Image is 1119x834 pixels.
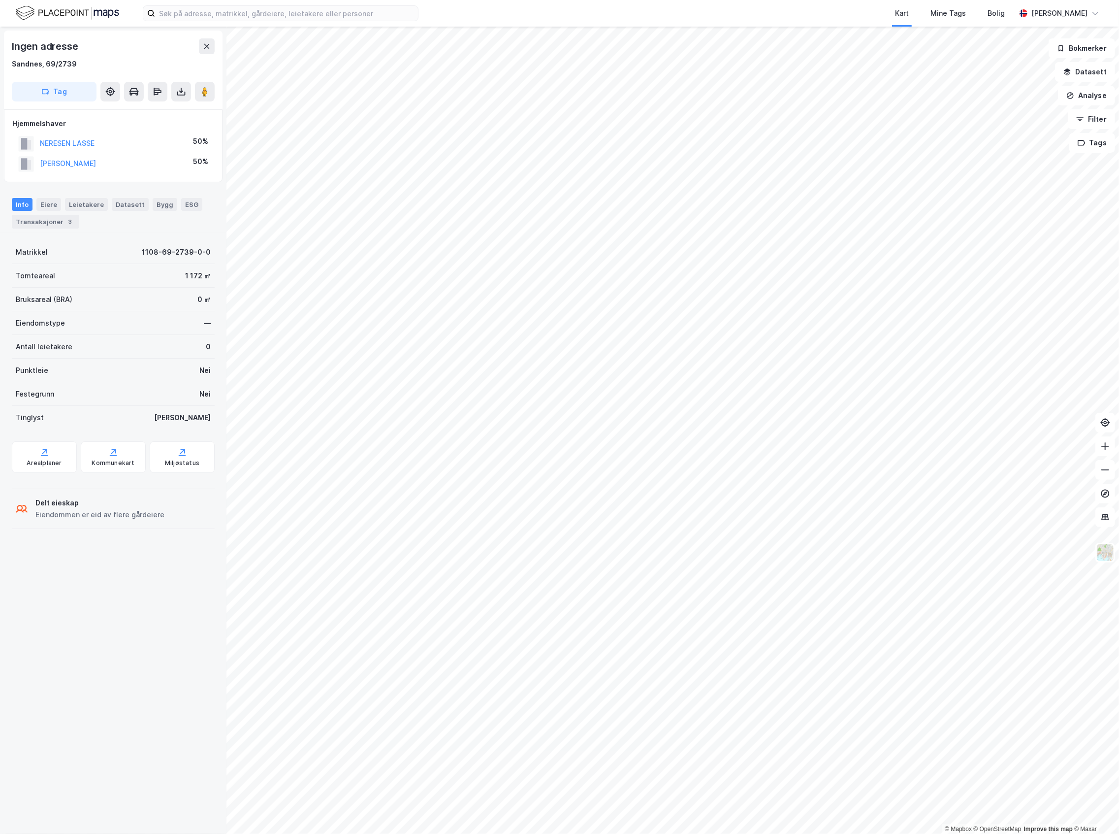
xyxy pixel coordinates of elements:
div: Bruksareal (BRA) [16,294,72,305]
button: Bokmerker [1049,38,1115,58]
div: Kommunekart [92,459,134,467]
a: Mapbox [945,826,972,833]
div: Delt eieskap [35,497,164,509]
div: Leietakere [65,198,108,211]
div: Kart [895,7,909,19]
div: Eiendomstype [16,317,65,329]
img: logo.f888ab2527a4732fd821a326f86c7f29.svg [16,4,119,22]
div: Bolig [988,7,1005,19]
div: ESG [181,198,202,211]
div: Antall leietakere [16,341,72,353]
div: Eiendommen er eid av flere gårdeiere [35,509,164,521]
div: Nei [199,365,211,376]
input: Søk på adresse, matrikkel, gårdeiere, leietakere eller personer [155,6,418,21]
div: Tinglyst [16,412,44,424]
div: Mine Tags [930,7,966,19]
div: Info [12,198,32,211]
img: Z [1096,543,1115,562]
div: Ingen adresse [12,38,80,54]
div: Transaksjoner [12,215,79,229]
a: Improve this map [1024,826,1073,833]
div: Kontrollprogram for chat [1070,787,1119,834]
div: 0 ㎡ [197,294,211,305]
div: 1108-69-2739-0-0 [142,246,211,258]
div: 50% [193,135,208,147]
div: 1 172 ㎡ [185,270,211,282]
a: OpenStreetMap [974,826,1022,833]
div: Bygg [153,198,177,211]
div: — [204,317,211,329]
div: Nei [199,388,211,400]
div: Punktleie [16,365,48,376]
div: Arealplaner [27,459,62,467]
div: Datasett [112,198,149,211]
iframe: Chat Widget [1070,787,1119,834]
div: [PERSON_NAME] [154,412,211,424]
div: 3 [65,217,75,227]
div: 50% [193,156,208,167]
button: Analyse [1058,86,1115,105]
div: Miljøstatus [165,459,199,467]
div: Hjemmelshaver [12,118,214,130]
div: Sandnes, 69/2739 [12,58,77,70]
div: Eiere [36,198,61,211]
div: 0 [206,341,211,353]
div: Festegrunn [16,388,54,400]
div: Tomteareal [16,270,55,282]
button: Datasett [1055,62,1115,82]
button: Tag [12,82,96,101]
button: Tags [1069,133,1115,153]
button: Filter [1068,109,1115,129]
div: [PERSON_NAME] [1031,7,1087,19]
div: Matrikkel [16,246,48,258]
